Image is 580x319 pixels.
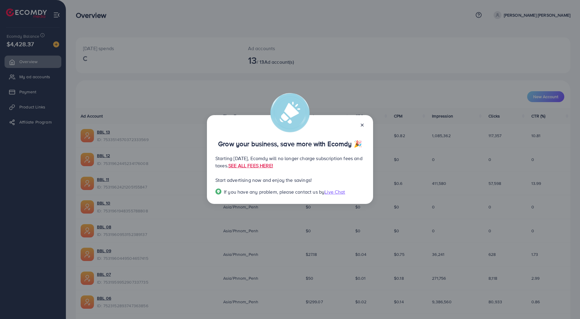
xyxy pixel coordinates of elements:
[228,162,273,169] a: SEE ALL FEES HERE!
[270,93,310,132] img: alert
[554,292,575,314] iframe: Chat
[215,140,365,147] p: Grow your business, save more with Ecomdy 🎉
[215,176,365,184] p: Start advertising now and enjoy the savings!
[215,155,365,169] p: Starting [DATE], Ecomdy will no longer charge subscription fees and taxes.
[215,188,221,195] img: Popup guide
[224,188,324,195] span: If you have any problem, please contact us by
[324,188,345,195] span: Live Chat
